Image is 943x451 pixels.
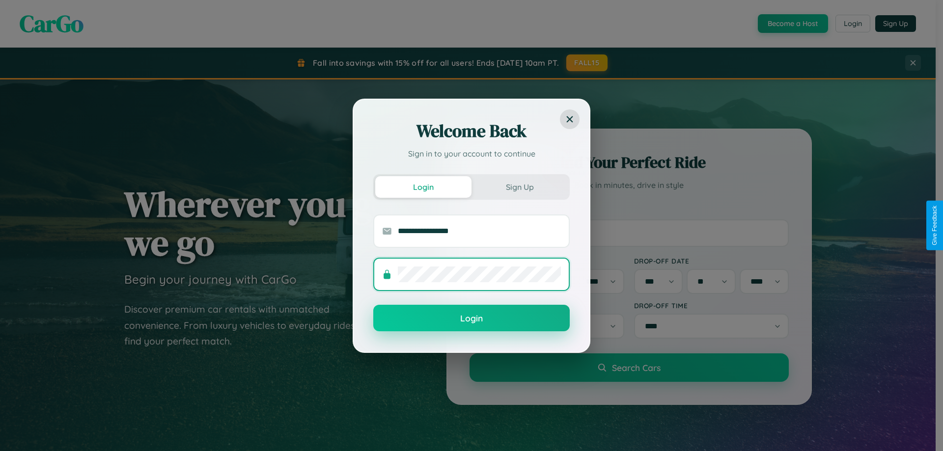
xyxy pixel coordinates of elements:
p: Sign in to your account to continue [373,148,570,159]
div: Give Feedback [931,206,938,245]
button: Login [373,305,570,331]
button: Sign Up [471,176,568,198]
button: Login [375,176,471,198]
h2: Welcome Back [373,119,570,143]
